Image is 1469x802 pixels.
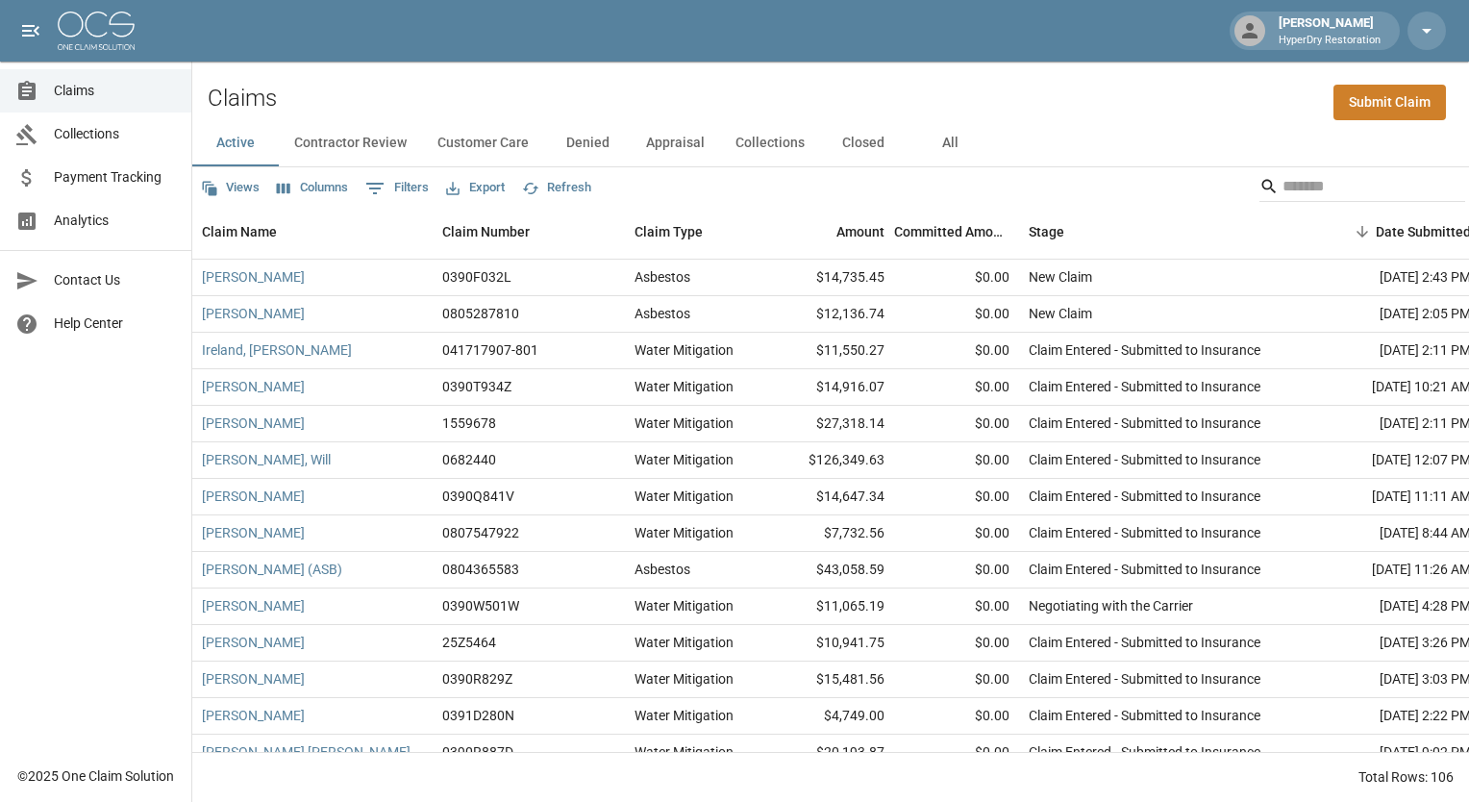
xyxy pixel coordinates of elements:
h2: Claims [208,85,277,113]
div: Asbestos [635,267,690,287]
div: 0390Q841V [442,487,514,506]
div: $0.00 [894,625,1019,662]
div: Water Mitigation [635,706,734,725]
button: Active [192,120,279,166]
div: Claim Entered - Submitted to Insurance [1029,560,1260,579]
div: Amount [836,205,884,259]
a: [PERSON_NAME] [202,487,305,506]
div: 0804365583 [442,560,519,579]
button: Denied [544,120,631,166]
div: $0.00 [894,589,1019,625]
div: $11,065.19 [769,589,894,625]
div: Claim Name [202,205,277,259]
div: Stage [1019,205,1307,259]
a: [PERSON_NAME] [202,304,305,323]
a: Ireland, [PERSON_NAME] [202,340,352,360]
button: Select columns [272,173,353,203]
div: Water Mitigation [635,669,734,689]
div: $14,735.45 [769,260,894,296]
div: Water Mitigation [635,742,734,762]
div: Water Mitigation [635,487,734,506]
div: Search [1259,171,1465,206]
p: HyperDry Restoration [1279,33,1381,49]
a: [PERSON_NAME] [202,706,305,725]
div: Negotiating with the Carrier [1029,596,1193,615]
div: $4,749.00 [769,698,894,735]
a: [PERSON_NAME] [202,267,305,287]
div: Asbestos [635,304,690,323]
button: Contractor Review [279,120,422,166]
div: 0390T934Z [442,377,511,396]
div: Stage [1029,205,1064,259]
button: Customer Care [422,120,544,166]
div: $0.00 [894,296,1019,333]
div: $27,318.14 [769,406,894,442]
button: open drawer [12,12,50,50]
div: $0.00 [894,552,1019,589]
button: Show filters [361,173,434,204]
button: Sort [1349,218,1376,245]
div: 0805287810 [442,304,519,323]
a: [PERSON_NAME] [202,414,305,433]
a: [PERSON_NAME] [202,596,305,615]
div: Amount [769,205,894,259]
div: New Claim [1029,267,1092,287]
div: Claim Entered - Submitted to Insurance [1029,706,1260,725]
div: Water Mitigation [635,450,734,469]
div: $0.00 [894,735,1019,771]
div: Committed Amount [894,205,1009,259]
div: $0.00 [894,662,1019,698]
a: Submit Claim [1333,85,1446,120]
div: $20,193.87 [769,735,894,771]
div: $12,136.74 [769,296,894,333]
div: $0.00 [894,260,1019,296]
div: © 2025 One Claim Solution [17,766,174,786]
div: $11,550.27 [769,333,894,369]
div: Water Mitigation [635,377,734,396]
div: Claim Type [625,205,769,259]
div: $126,349.63 [769,442,894,479]
span: Analytics [54,211,176,231]
div: Claim Number [442,205,530,259]
div: $0.00 [894,369,1019,406]
div: $15,481.56 [769,662,894,698]
div: Water Mitigation [635,523,734,542]
button: Export [441,173,510,203]
button: All [907,120,993,166]
div: $0.00 [894,698,1019,735]
div: Claim Entered - Submitted to Insurance [1029,523,1260,542]
div: Claim Entered - Submitted to Insurance [1029,487,1260,506]
div: Claim Entered - Submitted to Insurance [1029,633,1260,652]
span: Payment Tracking [54,167,176,188]
div: Total Rows: 106 [1358,767,1454,787]
button: Refresh [517,173,596,203]
a: [PERSON_NAME], Will [202,450,331,469]
div: $7,732.56 [769,515,894,552]
div: 0390F032L [442,267,511,287]
div: [PERSON_NAME] [1271,13,1388,48]
div: $10,941.75 [769,625,894,662]
div: 041717907-801 [442,340,538,360]
button: Views [196,173,264,203]
div: Claim Type [635,205,703,259]
div: $0.00 [894,333,1019,369]
div: 0390R829Z [442,669,512,689]
div: 0682440 [442,450,496,469]
div: Asbestos [635,560,690,579]
a: [PERSON_NAME] [202,669,305,689]
div: 25Z5464 [442,633,496,652]
div: Claim Entered - Submitted to Insurance [1029,450,1260,469]
div: 0390R887D [442,742,513,762]
a: [PERSON_NAME] (ASB) [202,560,342,579]
span: Help Center [54,313,176,334]
a: [PERSON_NAME] [PERSON_NAME] [202,742,411,762]
div: dynamic tabs [192,120,1469,166]
div: Claim Entered - Submitted to Insurance [1029,669,1260,689]
div: Claim Name [192,205,433,259]
div: Claim Entered - Submitted to Insurance [1029,340,1260,360]
span: Claims [54,81,176,101]
span: Contact Us [54,270,176,290]
div: Water Mitigation [635,633,734,652]
div: 1559678 [442,414,496,433]
div: $14,916.07 [769,369,894,406]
